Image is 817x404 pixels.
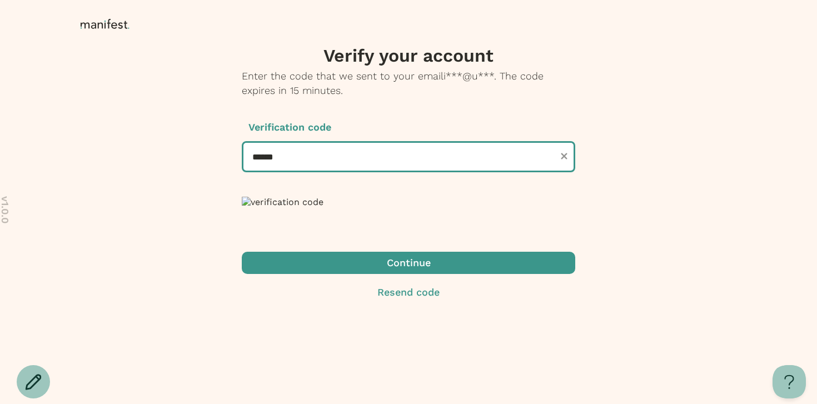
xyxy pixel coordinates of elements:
[242,120,575,134] p: Verification code
[242,252,575,274] button: Continue
[773,365,806,398] iframe: Toggle Customer Support
[242,44,575,67] h3: Verify your account
[242,285,575,300] button: Resend code
[242,69,575,98] p: Enter the code that we sent to your email i***@u*** . The code expires in 15 minutes.
[242,197,323,207] img: verification code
